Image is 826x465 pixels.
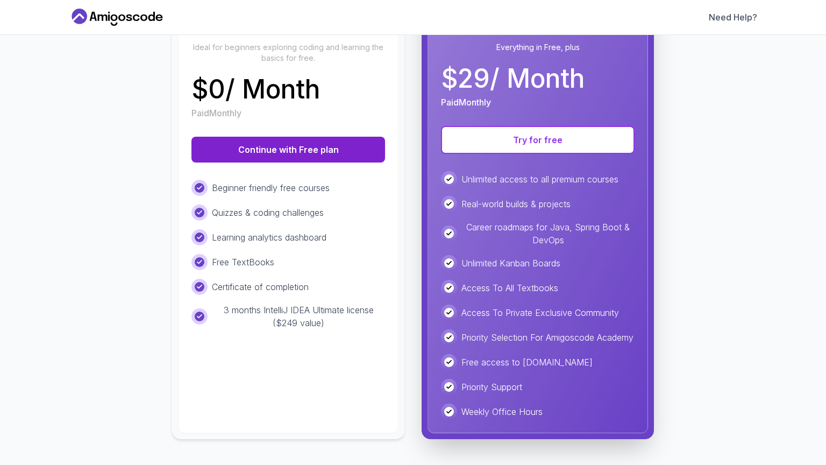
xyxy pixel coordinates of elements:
a: Need Help? [709,11,757,24]
p: Access To All Textbooks [461,281,558,294]
p: Access To Private Exclusive Community [461,306,619,319]
p: Free TextBooks [212,256,274,269]
p: Learning analytics dashboard [212,231,326,244]
p: Real-world builds & projects [461,198,571,210]
p: Free access to [DOMAIN_NAME] [461,356,593,369]
p: Everything in Free, plus [441,42,635,53]
p: Unlimited Kanban Boards [461,257,560,270]
p: Certificate of completion [212,280,309,293]
p: 3 months IntelliJ IDEA Ultimate license ($249 value) [212,304,385,329]
button: Try for free [441,126,635,154]
p: $ 0 / Month [191,76,320,102]
p: Unlimited access to all premium courses [461,173,618,186]
p: $ 29 / Month [441,66,585,91]
p: Quizzes & coding challenges [212,206,324,219]
p: Career roadmaps for Java, Spring Boot & DevOps [461,221,635,246]
p: Ideal for beginners exploring coding and learning the basics for free. [191,42,385,64]
button: Continue with Free plan [191,137,385,163]
p: Paid Monthly [191,107,241,119]
p: Weekly Office Hours [461,405,543,418]
p: Beginner friendly free courses [212,181,330,194]
p: Priority Support [461,381,522,393]
p: Priority Selection For Amigoscode Academy [461,331,633,344]
p: Paid Monthly [441,96,491,109]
